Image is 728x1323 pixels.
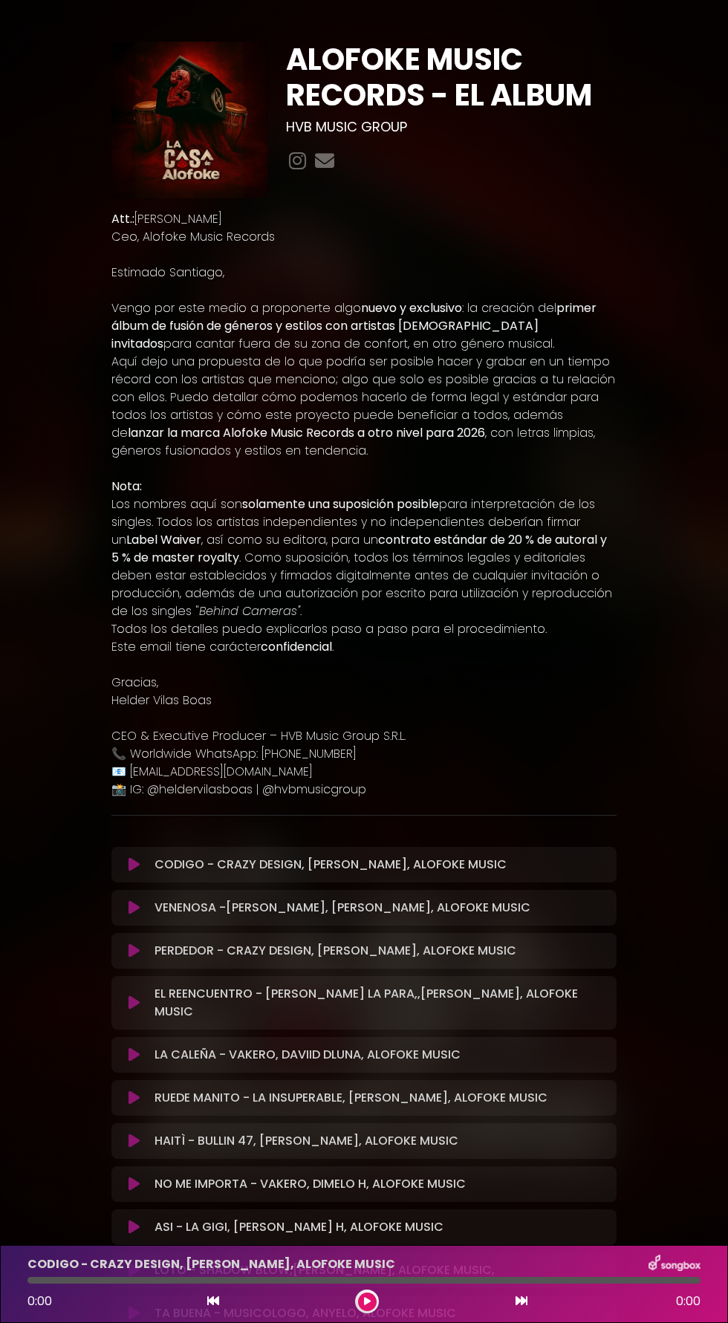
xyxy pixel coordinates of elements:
p: 📸 IG: @heldervilasboas | @hvbmusicgroup [111,781,617,799]
strong: Att.: [111,210,134,227]
em: Behind Cameras" [199,602,300,620]
p: PERDEDOR - CRAZY DESIGN, [PERSON_NAME], ALOFOKE MUSIC [155,942,516,960]
strong: primer álbum de fusión de géneros y estilos con artistas [DEMOGRAPHIC_DATA] invitados [111,299,597,352]
span: 0:00 [676,1293,701,1310]
p: RUEDE MANITO - LA INSUPERABLE, [PERSON_NAME], ALOFOKE MUSIC [155,1089,547,1107]
p: Gracias, [111,674,617,692]
img: POBKNGVxSZqJRBzjRfUi [111,42,268,198]
strong: contrato estándar de 20 % de autoral y 5 % de master royalty [111,531,607,566]
p: Todos los detalles puedo explicarlos paso a paso para el procedimiento. [111,620,617,638]
strong: lanzar la marca Alofoke Music Records a otro nivel para 2026 [128,424,485,441]
p: CODIGO - CRAZY DESIGN, [PERSON_NAME], ALOFOKE MUSIC [155,856,507,874]
p: CEO & Executive Producer – HVB Music Group S.R.L. [111,727,617,745]
p: Estimado Santiago, [111,264,617,282]
p: Vengo por este medio a proponerte algo : la creación del para cantar fuera de su zona de confort,... [111,299,617,353]
p: CODIGO - CRAZY DESIGN, [PERSON_NAME], ALOFOKE MUSIC [27,1255,395,1273]
p: Este email tiene carácter . [111,638,617,656]
strong: Label Waiver [126,531,201,548]
p: NO ME IMPORTA - VAKERO, DIMELO H, ALOFOKE MUSIC [155,1175,466,1193]
img: songbox-logo-white.png [649,1255,701,1274]
h3: HVB MUSIC GROUP [286,119,617,135]
p: Los nombres aquí son para interpretación de los singles. Todos los artistas independientes y no i... [111,495,617,620]
span: 0:00 [27,1293,52,1310]
p: [PERSON_NAME] [111,210,617,228]
p: Aquí dejo una propuesta de lo que podría ser posible hacer y grabar en un tiempo récord con los a... [111,353,617,460]
strong: confidencial [261,638,332,655]
p: VENENOSA -[PERSON_NAME], [PERSON_NAME], ALOFOKE MUSIC [155,899,530,917]
p: HAITÌ - BULLIN 47, [PERSON_NAME], ALOFOKE MUSIC [155,1132,458,1150]
p: LA CALEÑA - VAKERO, DAVIID DLUNA, ALOFOKE MUSIC [155,1046,461,1064]
p: Helder Vilas Boas [111,692,617,709]
p: EL REENCUENTRO - [PERSON_NAME] LA PARA,,[PERSON_NAME], ALOFOKE MUSIC [155,985,608,1021]
p: ASI - LA GIGI, [PERSON_NAME] H, ALOFOKE MUSIC [155,1218,443,1236]
p: 📧 [EMAIL_ADDRESS][DOMAIN_NAME] [111,763,617,781]
p: 📞 Worldwide WhatsApp: [PHONE_NUMBER] [111,745,617,763]
strong: Nota: [111,478,142,495]
p: Ceo, Alofoke Music Records [111,228,617,246]
strong: solamente una suposición posible [242,495,439,513]
h1: ALOFOKE MUSIC RECORDS - EL ALBUM [286,42,617,113]
strong: nuevo y exclusivo [361,299,462,316]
